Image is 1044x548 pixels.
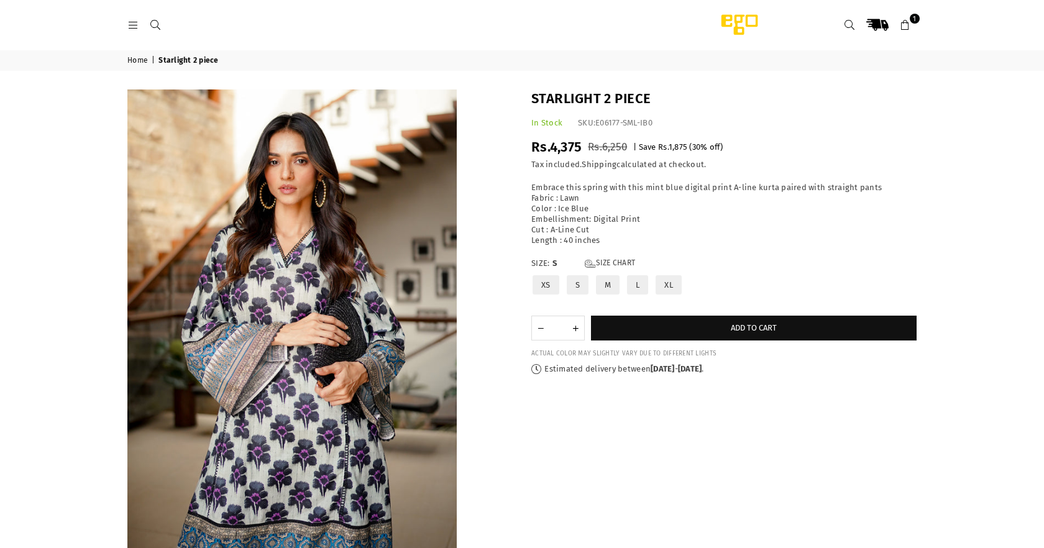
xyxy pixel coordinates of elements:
[591,316,917,340] button: Add to cart
[127,56,150,66] a: Home
[658,142,687,152] span: Rs.1,875
[531,139,582,155] span: Rs.4,375
[731,323,777,332] span: Add to cart
[910,14,920,24] span: 1
[531,89,917,109] h1: Starlight 2 piece
[582,160,616,170] a: Shipping
[122,20,144,29] a: Menu
[144,20,167,29] a: Search
[531,183,917,245] div: Embrace this spring with this mint blue digital print A-line kurta paired with straight pants Fab...
[678,364,702,373] time: [DATE]
[639,142,656,152] span: Save
[585,258,635,269] a: Size Chart
[531,316,585,340] quantity-input: Quantity
[152,56,157,66] span: |
[654,274,683,296] label: XL
[531,364,917,375] p: Estimated delivery between - .
[651,364,675,373] time: [DATE]
[894,14,917,36] a: 1
[689,142,723,152] span: ( % off)
[595,274,621,296] label: M
[531,350,917,358] div: ACTUAL COLOR MAY SLIGHTLY VARY DUE TO DIFFERENT LIGHTS
[578,118,652,129] div: SKU:
[531,118,562,127] span: In Stock
[595,118,652,127] span: E06177-SML-IB0
[552,258,577,269] span: S
[633,142,636,152] span: |
[531,160,917,170] div: Tax included. calculated at checkout.
[687,12,792,37] img: Ego
[565,274,590,296] label: S
[158,56,220,66] span: Starlight 2 piece
[626,274,649,296] label: L
[531,258,917,269] label: Size:
[838,14,861,36] a: Search
[118,50,926,71] nav: breadcrumbs
[531,274,561,296] label: XS
[588,140,627,153] span: Rs.6,250
[692,142,701,152] span: 30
